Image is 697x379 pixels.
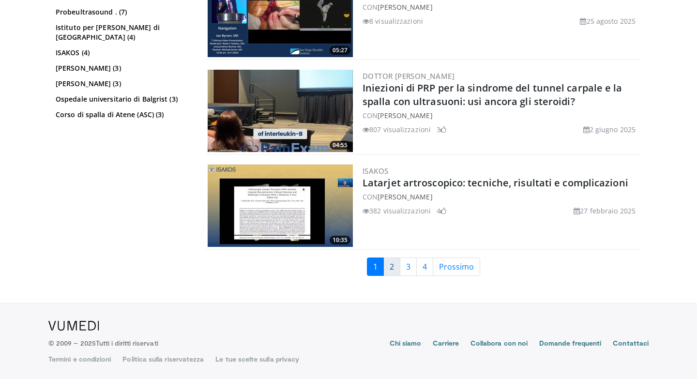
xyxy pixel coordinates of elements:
a: ISAKOS (4) [56,48,189,58]
font: Contattaci [613,339,649,347]
font: 2 [390,261,394,272]
font: 27 febbraio 2025 [580,206,636,215]
font: © 2009 – 2025 [48,339,96,347]
font: 2 giugno 2025 [590,125,636,134]
font: 8 visualizzazioni [369,16,423,26]
a: Contattaci [613,338,649,350]
a: 4 [416,258,433,276]
img: Logo VuMedi [48,321,99,331]
font: Istituto per [PERSON_NAME] di [GEOGRAPHIC_DATA] (4) [56,23,160,42]
font: ISAKOS (4) [56,48,90,57]
font: 4 [423,261,427,272]
font: Tutti i diritti riservati [96,339,158,347]
a: Dottor [PERSON_NAME] [363,71,455,81]
font: 4 [437,206,440,215]
font: Termini e condizioni [48,355,111,363]
font: Domande frequenti [539,339,601,347]
font: Chi siamo [390,339,422,347]
font: 1 [373,261,378,272]
font: 382 visualizzazioni [369,206,431,215]
a: [PERSON_NAME] [378,192,432,201]
font: 10:35 [333,236,348,244]
a: ISAKOS [363,166,388,176]
img: 4927fc68-3166-46c5-bf7a-a7c70d21dd9c.300x170_q85_crop-smart_upscale.jpg [208,70,353,152]
font: CON [363,111,378,120]
a: Ospedale universitario di Balgrist (3) [56,94,189,104]
font: [PERSON_NAME] (3) [56,63,121,73]
a: Collabora con noi [470,338,528,350]
font: CON [363,192,378,201]
img: a3cd73b5-cde6-4b06-8f6b-da322a670582.300x170_q85_crop-smart_upscale.jpg [208,165,353,247]
a: 04:55 [208,70,353,152]
font: [PERSON_NAME] (3) [56,79,121,88]
a: Probeultrasound . (7) [56,7,189,17]
a: 3 [400,258,417,276]
a: Domande frequenti [539,338,601,350]
font: Politica sulla riservatezza [122,355,204,363]
font: Prossimo [439,261,474,272]
font: Ospedale universitario di Balgrist (3) [56,94,178,104]
a: Carriere [433,338,459,350]
nav: Pagine dei risultati della ricerca [206,258,641,276]
a: 2 [383,258,400,276]
a: Chi siamo [390,338,422,350]
a: 10:35 [208,165,353,247]
a: Prossimo [433,258,480,276]
font: 3 [437,125,440,134]
a: [PERSON_NAME] [378,2,432,12]
font: 3 [406,261,410,272]
a: [PERSON_NAME] [378,111,432,120]
font: 25 agosto 2025 [587,16,636,26]
font: CON [363,2,378,12]
font: Collabora con noi [470,339,528,347]
a: Politica sulla riservatezza [122,354,204,364]
font: Le tue scelte sulla privacy [215,355,299,363]
a: Le tue scelte sulla privacy [215,354,299,364]
a: Istituto per [PERSON_NAME] di [GEOGRAPHIC_DATA] (4) [56,23,189,42]
font: 807 visualizzazioni [369,125,431,134]
font: 04:55 [333,141,348,149]
a: [PERSON_NAME] (3) [56,63,189,73]
font: Corso di spalla di Atene (ASC) (3) [56,110,164,119]
a: Latarjet artroscopico: tecniche, risultati e complicazioni [363,176,628,189]
font: Probeultrasound . (7) [56,7,127,16]
a: Termini e condizioni [48,354,111,364]
font: Carriere [433,339,459,347]
font: 05:27 [333,46,348,54]
a: 1 [367,258,384,276]
a: Corso di spalla di Atene (ASC) (3) [56,110,189,120]
a: [PERSON_NAME] (3) [56,79,189,89]
a: Iniezioni di PRP per la sindrome del tunnel carpale e la spalla con ultrasuoni: usi ancora gli st... [363,81,622,108]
